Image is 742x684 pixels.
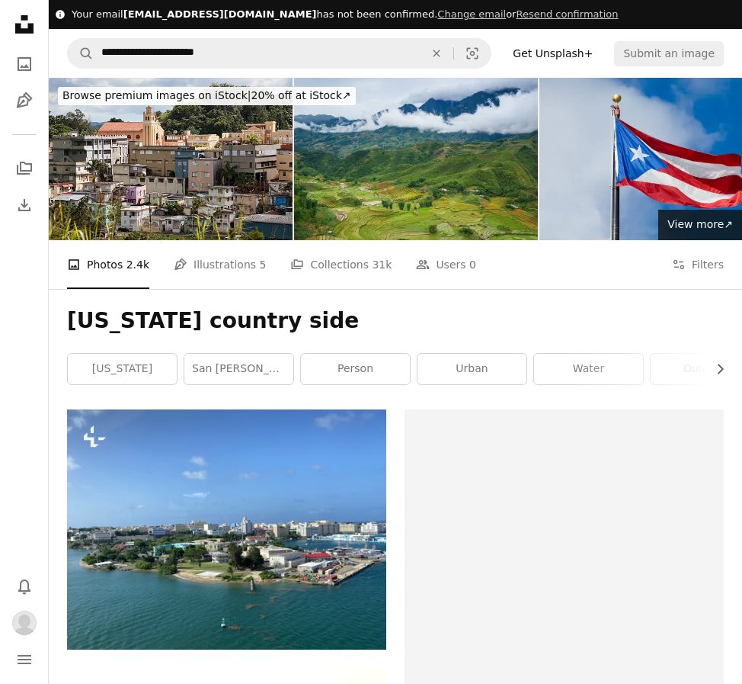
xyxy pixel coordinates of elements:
span: 0 [469,256,476,273]
a: Change email [437,8,506,20]
a: Users 0 [416,240,476,289]
button: Submit an image [614,41,724,66]
a: Photos [9,49,40,79]
img: Puerto Rico - Old Town of Saint Juan, view from the sea [67,409,386,649]
span: 31k [372,256,392,273]
button: Profile [9,608,40,638]
a: Download History [9,190,40,220]
img: Avatar of user Sophia Bonet [12,611,37,635]
button: Menu [9,644,40,675]
div: Your email has not been confirmed. [72,7,618,22]
span: View more ↗ [667,218,733,230]
a: san [PERSON_NAME] [184,354,293,384]
a: Puerto Rico - Old Town of Saint Juan, view from the sea [67,522,386,536]
a: urban [417,354,526,384]
button: Notifications [9,571,40,602]
form: Find visuals sitewide [67,38,491,69]
span: 5 [260,256,267,273]
button: Visual search [454,39,491,68]
a: View more↗ [658,210,742,240]
div: 20% off at iStock ↗ [58,87,356,105]
img: Scenic View Of Agricultural Field Against Sky [294,78,538,240]
a: person [301,354,410,384]
a: Get Unsplash+ [504,41,602,66]
a: [US_STATE] [68,354,177,384]
button: scroll list to the right [706,354,724,384]
a: Collections [9,153,40,184]
button: Clear [420,39,453,68]
a: Browse premium images on iStock|20% off at iStock↗ [49,78,365,114]
a: Collections 31k [290,240,392,289]
button: Filters [672,240,724,289]
button: Resend confirmation [516,7,618,22]
span: Browse premium images on iStock | [62,89,251,101]
a: Illustrations 5 [174,240,266,289]
button: Search Unsplash [68,39,94,68]
a: water [534,354,643,384]
span: [EMAIL_ADDRESS][DOMAIN_NAME] [123,8,317,20]
a: Illustrations [9,85,40,116]
span: or [437,8,618,20]
h1: [US_STATE] country side [67,307,724,335]
img: Naranjito, Puerto Rico [49,78,293,240]
a: Home — Unsplash [9,9,40,43]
